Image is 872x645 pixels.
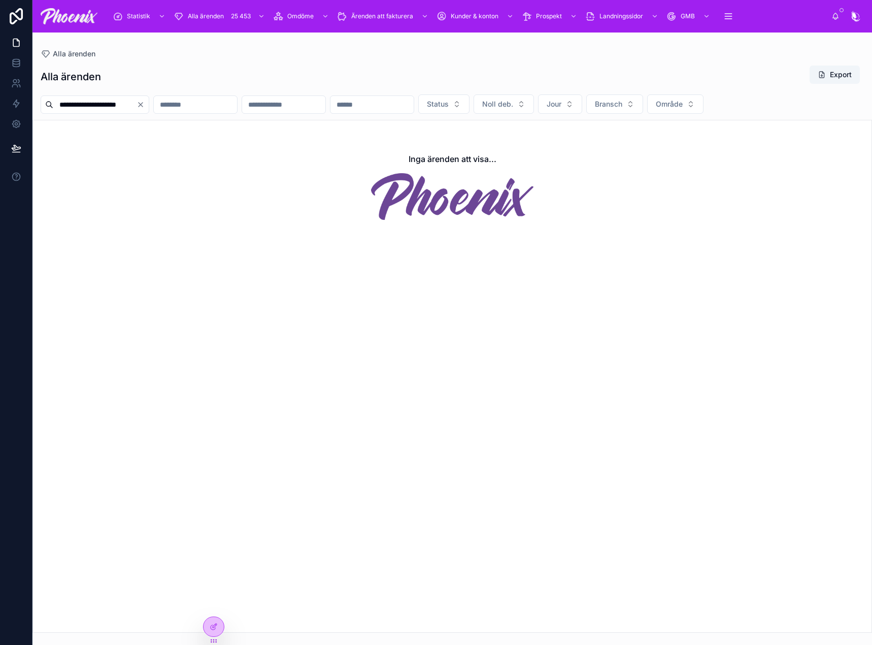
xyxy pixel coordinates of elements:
[110,7,171,25] a: Statistik
[810,66,860,84] button: Export
[519,7,582,25] a: Prospekt
[433,7,519,25] a: Kunder & konton
[270,7,334,25] a: Omdöme
[474,94,534,114] button: Select Button
[418,94,469,114] button: Select Button
[663,7,715,25] a: GMB
[482,99,513,109] span: Noll deb.
[547,99,561,109] span: Jour
[127,12,150,20] span: Statistik
[656,99,683,109] span: Område
[334,7,433,25] a: Ärenden att fakturera
[188,12,224,20] span: Alla ärenden
[582,7,663,25] a: Landningssidor
[287,12,314,20] span: Omdöme
[681,12,695,20] span: GMB
[137,101,149,109] button: Clear
[599,12,643,20] span: Landningssidor
[427,99,449,109] span: Status
[41,70,101,84] h1: Alla ärenden
[171,7,270,25] a: Alla ärenden25 453
[451,12,498,20] span: Kunder & konton
[586,94,643,114] button: Select Button
[409,153,496,165] h2: Inga ärenden att visa...
[106,5,831,27] div: scrollable content
[538,94,582,114] button: Select Button
[351,12,413,20] span: Ärenden att fakturera
[595,99,622,109] span: Bransch
[536,12,562,20] span: Prospekt
[647,94,703,114] button: Select Button
[53,49,95,59] span: Alla ärenden
[228,10,254,22] div: 25 453
[371,173,533,220] img: Inga ärenden att visa...
[41,8,97,24] img: App logo
[41,49,95,59] a: Alla ärenden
